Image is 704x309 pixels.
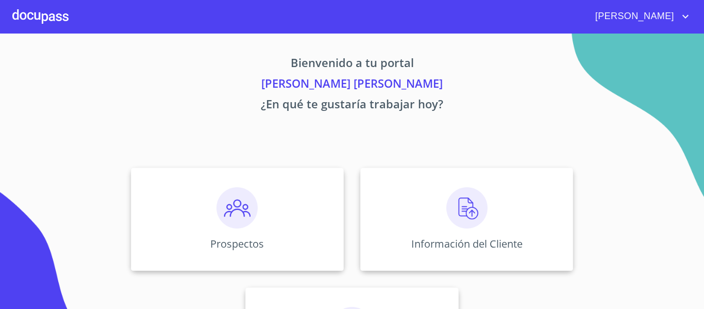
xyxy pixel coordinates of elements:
[411,237,523,251] p: Información del Cliente
[210,237,264,251] p: Prospectos
[446,187,488,229] img: carga.png
[588,8,692,25] button: account of current user
[35,75,669,95] p: [PERSON_NAME] [PERSON_NAME]
[588,8,679,25] span: [PERSON_NAME]
[35,95,669,116] p: ¿En qué te gustaría trabajar hoy?
[35,54,669,75] p: Bienvenido a tu portal
[216,187,258,229] img: prospectos.png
